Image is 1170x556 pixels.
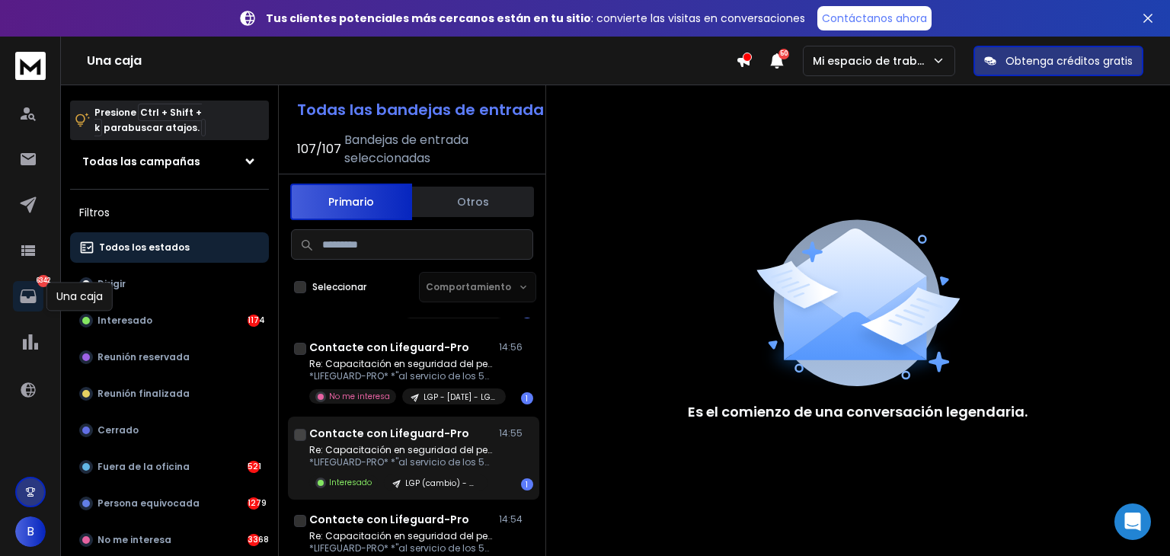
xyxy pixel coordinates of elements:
[688,402,1028,421] font: Es el comienzo de una conversación legendaria.
[309,340,469,355] font: Contacte con Lifeguard-Pro
[457,194,489,209] font: Otros
[248,534,269,545] font: 3368
[526,479,528,490] font: 1
[15,516,46,547] button: B
[817,6,932,30] a: Contáctanos ahora
[813,53,935,69] font: Mi espacio de trabajo
[499,340,523,353] font: 14:56
[15,52,46,80] img: logo
[973,46,1143,76] button: Obtenga créditos gratis
[97,460,190,473] font: Fuera de la oficina
[309,426,469,441] font: Contacte con Lifeguard-Pro
[328,194,374,209] font: Primario
[309,443,525,456] font: Re: Capacitación en seguridad del personal -
[329,477,372,488] font: Interesado
[405,478,763,489] font: LGP (cambio) - golf, club de campo, rehabilitación, terapia, vida asistida, piscina - [DATE]
[499,427,523,439] font: 14:55
[87,52,142,69] font: Una caja
[56,289,103,304] font: Una caja
[309,529,525,542] font: Re: Capacitación en seguridad del personal -
[70,415,269,446] button: Cerrado
[97,423,139,436] font: Cerrado
[70,488,269,519] button: Persona equivocada1279
[591,11,805,26] font: : convierte las visitas en conversaciones
[97,533,171,546] font: No me interesa
[99,241,190,254] font: Todos los estados
[27,522,34,540] font: B
[499,513,523,526] font: 14:54
[70,232,269,263] button: Todos los estados
[780,50,788,58] font: 50
[97,277,126,290] font: Dirigir
[36,276,50,285] font: 6342
[97,350,190,363] font: Reunión reservada
[309,357,525,370] font: Re: Capacitación en seguridad del personal -
[297,140,316,158] font: 107
[309,369,648,382] font: *LIFEGUARD-PRO* *"al servicio de los 50 estados de [GEOGRAPHIC_DATA].
[248,315,265,326] font: 1174
[309,455,648,468] font: *LIFEGUARD-PRO* *"al servicio de los 50 estados de [GEOGRAPHIC_DATA].
[70,379,269,409] button: Reunión finalizada
[312,280,366,293] font: Seleccionar
[1114,503,1151,540] div: Abrir Intercom Messenger
[309,542,648,554] font: *LIFEGUARD-PRO* *"al servicio de los 50 estados de [GEOGRAPHIC_DATA].
[329,391,390,402] font: No me interesa
[285,94,551,125] button: Todas las bandejas de entrada
[70,342,269,372] button: Reunión reservada
[344,131,468,167] font: Bandejas de entrada seleccionadas
[94,106,136,119] font: Presione
[297,99,544,120] font: Todas las bandejas de entrada
[248,461,261,472] font: 521
[97,387,190,400] font: Reunión finalizada
[70,525,269,555] button: No me interesa3368
[82,154,200,169] font: Todas las campañas
[97,497,200,510] font: Persona equivocada
[316,140,322,158] font: /
[424,391,638,403] font: LGP - [DATE] - LGP Acuáticos - PARQUES Y RECREACIÓN
[70,452,269,482] button: Fuera de la oficina521
[70,305,269,336] button: Interesado1174
[128,121,200,134] font: buscar atajos.
[94,106,202,134] font: Ctrl + Shift + k
[266,11,591,26] font: Tus clientes potenciales más cercanos están en tu sitio
[248,497,267,509] font: 1279
[104,121,128,134] font: para
[1005,53,1133,69] font: Obtenga créditos gratis
[97,314,152,327] font: Interesado
[13,281,43,312] a: 6342
[322,140,341,158] font: 107
[70,146,269,177] button: Todas las campañas
[79,205,110,220] font: Filtros
[526,393,528,404] font: 1
[70,269,269,299] button: Dirigir
[309,512,469,527] font: Contacte con Lifeguard-Pro
[822,11,927,26] font: Contáctanos ahora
